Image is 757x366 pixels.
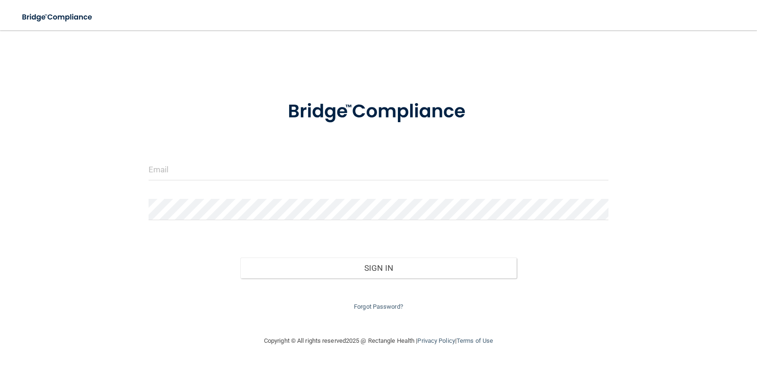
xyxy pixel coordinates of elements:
button: Sign In [240,258,517,278]
a: Forgot Password? [354,303,403,310]
img: bridge_compliance_login_screen.278c3ca4.svg [268,87,489,136]
input: Email [149,159,609,180]
div: Copyright © All rights reserved 2025 @ Rectangle Health | | [206,326,551,356]
a: Terms of Use [457,337,493,344]
a: Privacy Policy [417,337,455,344]
img: bridge_compliance_login_screen.278c3ca4.svg [14,8,101,27]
